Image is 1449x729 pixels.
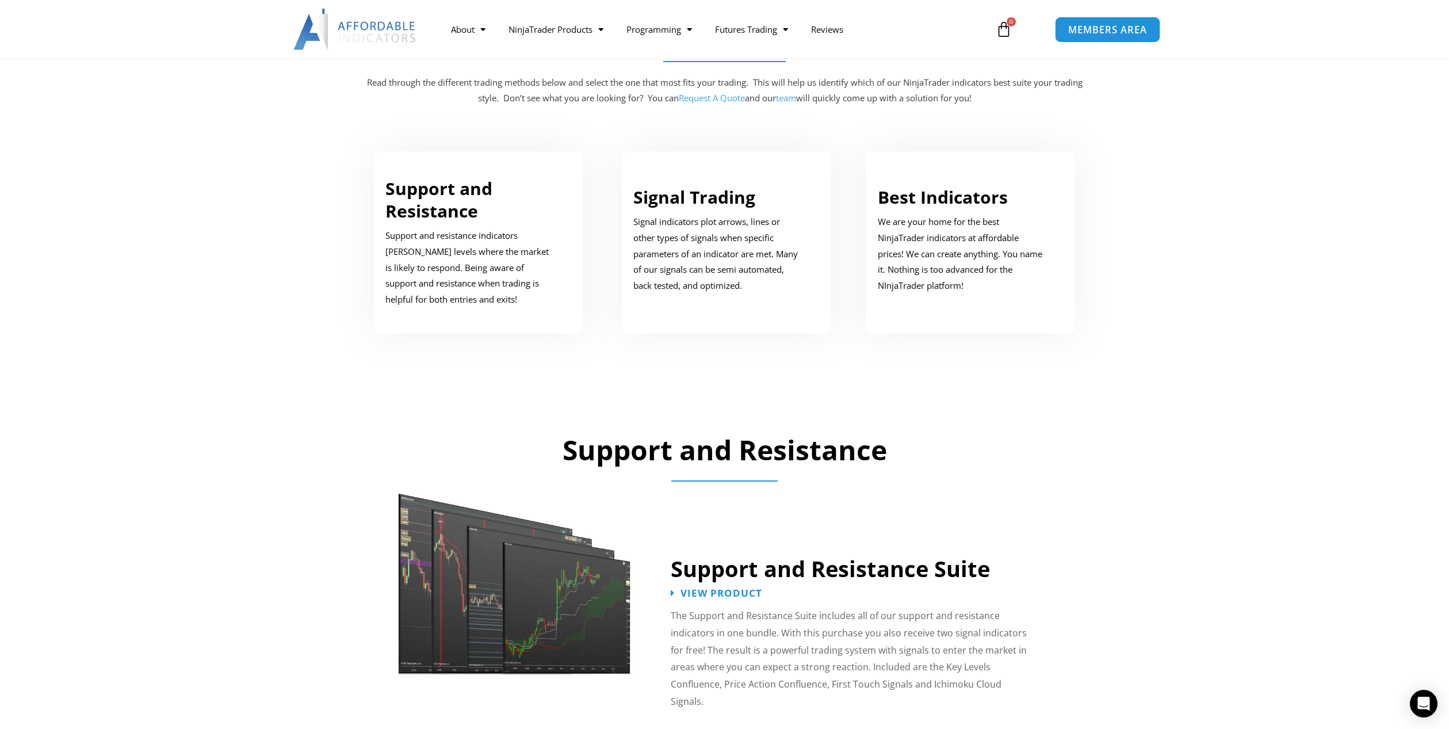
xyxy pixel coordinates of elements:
a: Signal Trading [633,185,755,209]
img: LogoAI | Affordable Indicators – NinjaTrader [293,9,417,50]
a: MEMBERS AREA [1055,16,1160,42]
p: Support and resistance indicators [PERSON_NAME] levels where the market is likely to respond. Bei... [385,228,555,308]
nav: Menu [439,16,982,43]
span: View Product [680,588,762,598]
a: NinjaTrader Products [497,16,615,43]
a: Request A Quote [679,92,745,104]
a: Programming [615,16,704,43]
div: Open Intercom Messenger [1410,690,1437,717]
img: Support and Resistance Suite 1 | Affordable Indicators – NinjaTrader [396,471,633,675]
p: Signal indicators plot arrows, lines or other types of signals when specific parameters of an ind... [633,214,802,294]
a: About [439,16,497,43]
a: Reviews [800,16,855,43]
p: The Support and Resistance Suite includes all of our support and resistance indicators in one bun... [671,608,1035,710]
p: We are your home for the best NinjaTrader indicators at affordable prices! We can create anything... [878,214,1047,294]
a: Support and Resistance [385,177,492,223]
a: View Product [671,588,762,598]
a: Support and Resistance Suite [671,554,990,583]
h2: Support and Resistance [371,432,1079,468]
a: team [776,92,796,104]
a: 0 [978,13,1029,46]
p: Read through the different trading methods below and select the one that most fits your trading. ... [365,75,1084,107]
a: Futures Trading [704,16,800,43]
a: Best Indicators [878,185,1008,209]
span: MEMBERS AREA [1068,25,1147,35]
span: 0 [1007,17,1016,26]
